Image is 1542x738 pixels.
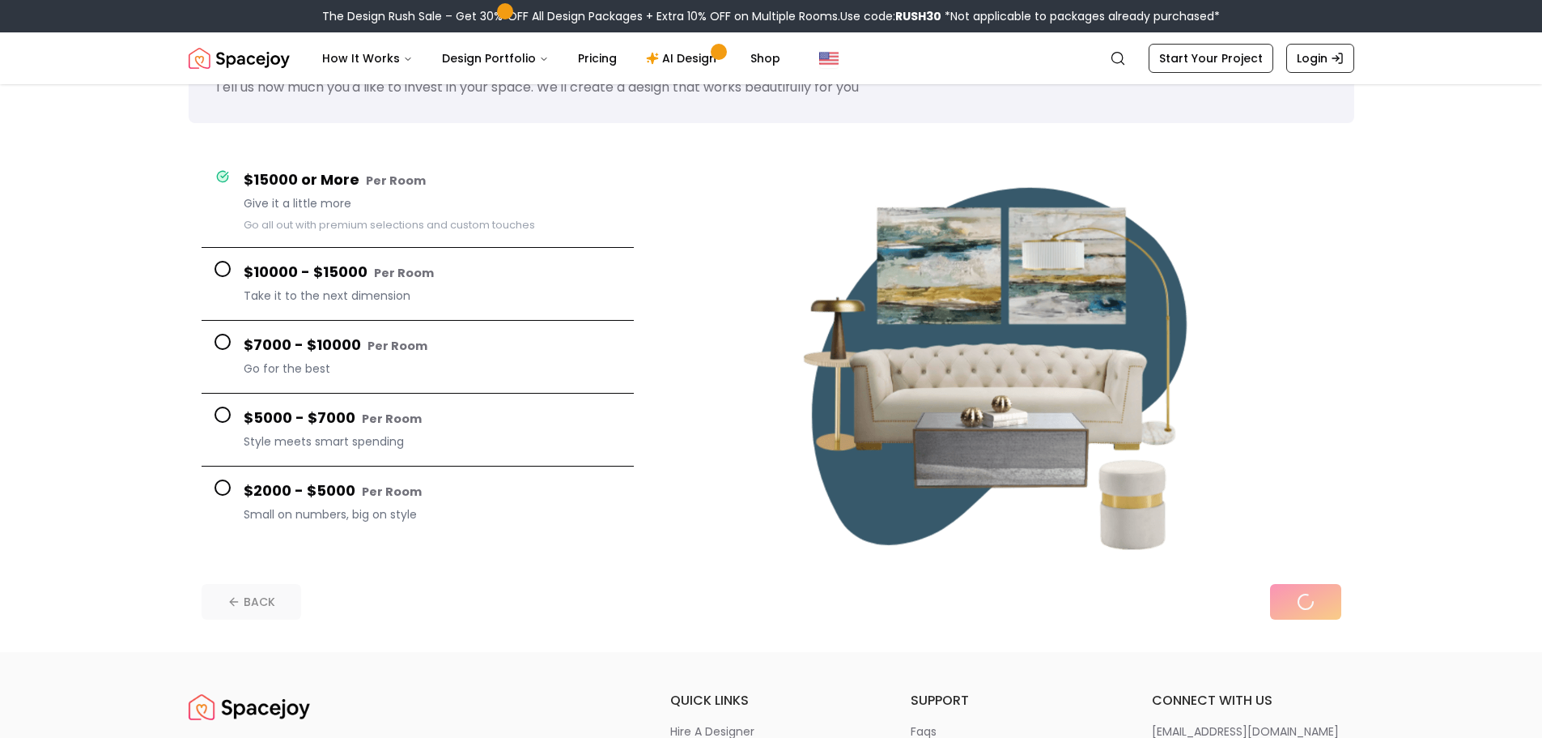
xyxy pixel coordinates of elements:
button: How It Works [309,42,426,75]
h6: connect with us [1152,691,1354,710]
button: $2000 - $5000 Per RoomSmall on numbers, big on style [202,467,634,539]
button: $5000 - $7000 Per RoomStyle meets smart spending [202,394,634,467]
button: $15000 or More Per RoomGive it a little moreGo all out with premium selections and custom touches [202,156,634,248]
img: Spacejoy Logo [189,691,310,723]
p: Tell us how much you'd like to invest in your space. We'll create a design that works beautifully... [215,78,1328,97]
small: Per Room [366,173,426,189]
h6: support [911,691,1113,710]
span: *Not applicable to packages already purchased* [941,8,1220,24]
small: Go all out with premium selections and custom touches [244,218,535,232]
h4: $15000 or More [244,169,621,192]
img: Spacejoy Logo [189,42,290,75]
small: Per Room [374,265,434,281]
a: Login [1286,44,1354,73]
div: The Design Rush Sale – Get 30% OFF All Design Packages + Extra 10% OFF on Multiple Rooms. [322,8,1220,24]
small: Per Room [367,338,427,354]
nav: Global [189,32,1354,84]
h4: $7000 - $10000 [244,334,621,357]
b: RUSH30 [895,8,941,24]
nav: Main [309,42,793,75]
span: Go for the best [244,360,621,377]
span: Use code: [840,8,941,24]
span: Take it to the next dimension [244,288,621,304]
button: $10000 - $15000 Per RoomTake it to the next dimension [202,248,634,321]
a: Start Your Project [1149,44,1273,73]
h4: $2000 - $5000 [244,480,621,503]
button: $7000 - $10000 Per RoomGo for the best [202,321,634,394]
a: Spacejoy [189,691,310,723]
a: Spacejoy [189,42,290,75]
a: AI Design [633,42,734,75]
h4: $5000 - $7000 [244,407,621,430]
a: Pricing [565,42,630,75]
a: Shop [737,42,793,75]
button: Design Portfolio [429,42,562,75]
span: Small on numbers, big on style [244,506,621,523]
small: Per Room [362,411,422,427]
h6: quick links [670,691,873,710]
img: United States [819,49,839,68]
span: Give it a little more [244,195,621,211]
span: Style meets smart spending [244,433,621,450]
small: Per Room [362,484,422,500]
h4: $10000 - $15000 [244,261,621,284]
